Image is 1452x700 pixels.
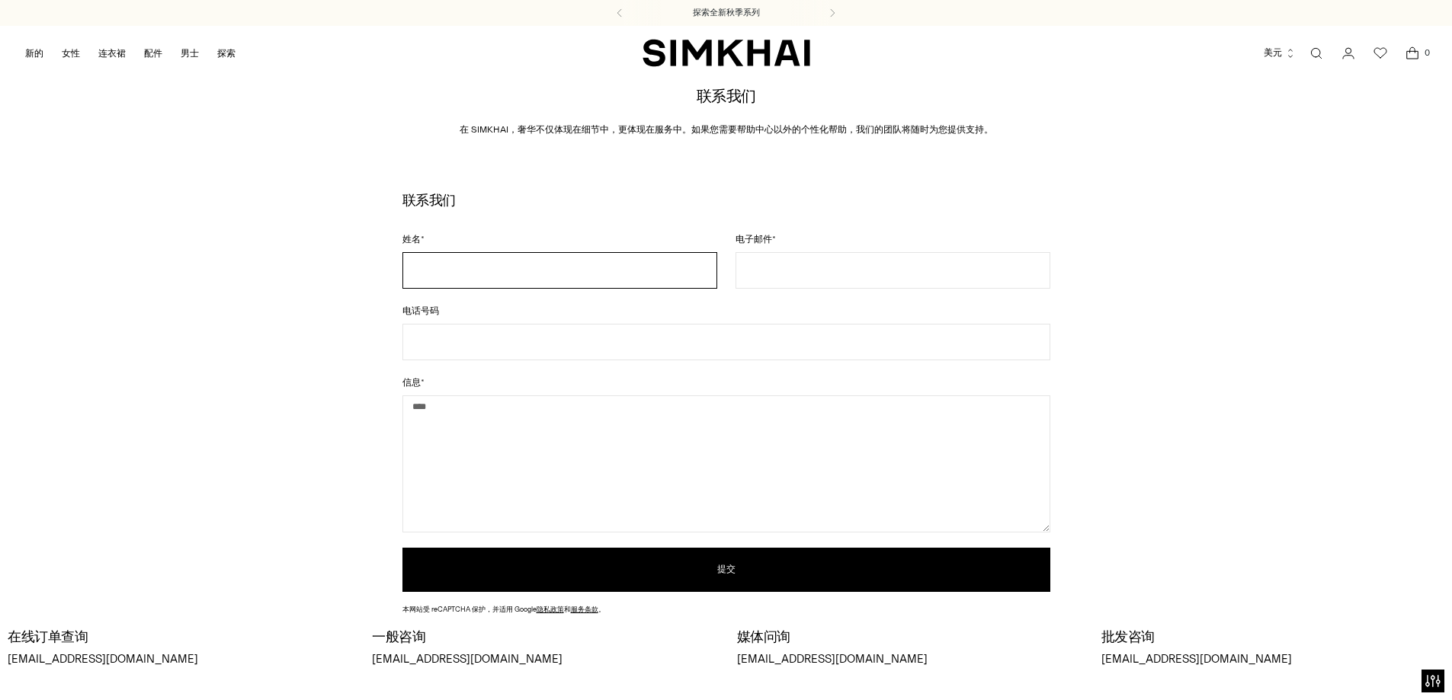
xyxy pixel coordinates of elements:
[62,37,80,70] a: 女性
[402,548,1050,592] button: 提交
[571,605,598,613] a: 服务条款
[402,192,456,208] font: 联系我们
[737,652,928,666] font: [EMAIL_ADDRESS][DOMAIN_NAME]
[1264,37,1296,70] button: 美元
[693,8,760,18] font: 探索全新秋季系列
[217,37,236,70] a: 探索
[181,37,199,70] a: 男士
[697,87,756,105] font: 联系我们
[12,642,153,688] iframe: 通过短信注册获取优惠
[737,628,790,645] font: 媒体问询
[98,37,126,70] a: 连衣裙
[8,652,198,666] font: [EMAIL_ADDRESS][DOMAIN_NAME]
[693,7,760,19] a: 探索全新秋季系列
[598,605,605,613] font: 。
[402,605,537,613] font: 本网站受 reCAPTCHA 保护，并适用 Google
[1397,38,1428,69] a: 打开购物车模式
[1365,38,1396,69] a: 愿望清单
[8,628,88,645] font: 在线订单查询
[736,234,772,245] font: 电子邮件
[537,605,564,613] a: 隐私政策
[372,652,563,666] font: [EMAIL_ADDRESS][DOMAIN_NAME]
[402,305,439,316] font: 电话号码
[1425,47,1430,58] font: 0
[460,124,993,135] font: 在 SIMKHAI，奢华不仅体现在细节中，更体现在服务中。如果您需要帮助中心以外的个性化帮助，我们的团队将随时为您提供支持。
[372,628,425,645] font: 一般咨询
[643,38,810,68] a: 辛凯
[144,37,162,70] a: 配件
[402,377,421,388] font: 信息
[402,234,421,245] font: 姓名
[564,605,571,613] font: 和
[1101,652,1292,666] font: [EMAIL_ADDRESS][DOMAIN_NAME]
[1101,628,1155,645] font: 批发咨询
[1264,47,1282,58] font: 美元
[1301,38,1332,69] a: 打开搜索模式
[25,37,43,70] a: 新的
[717,564,736,574] font: 提交
[1333,38,1364,69] a: 前往账户页面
